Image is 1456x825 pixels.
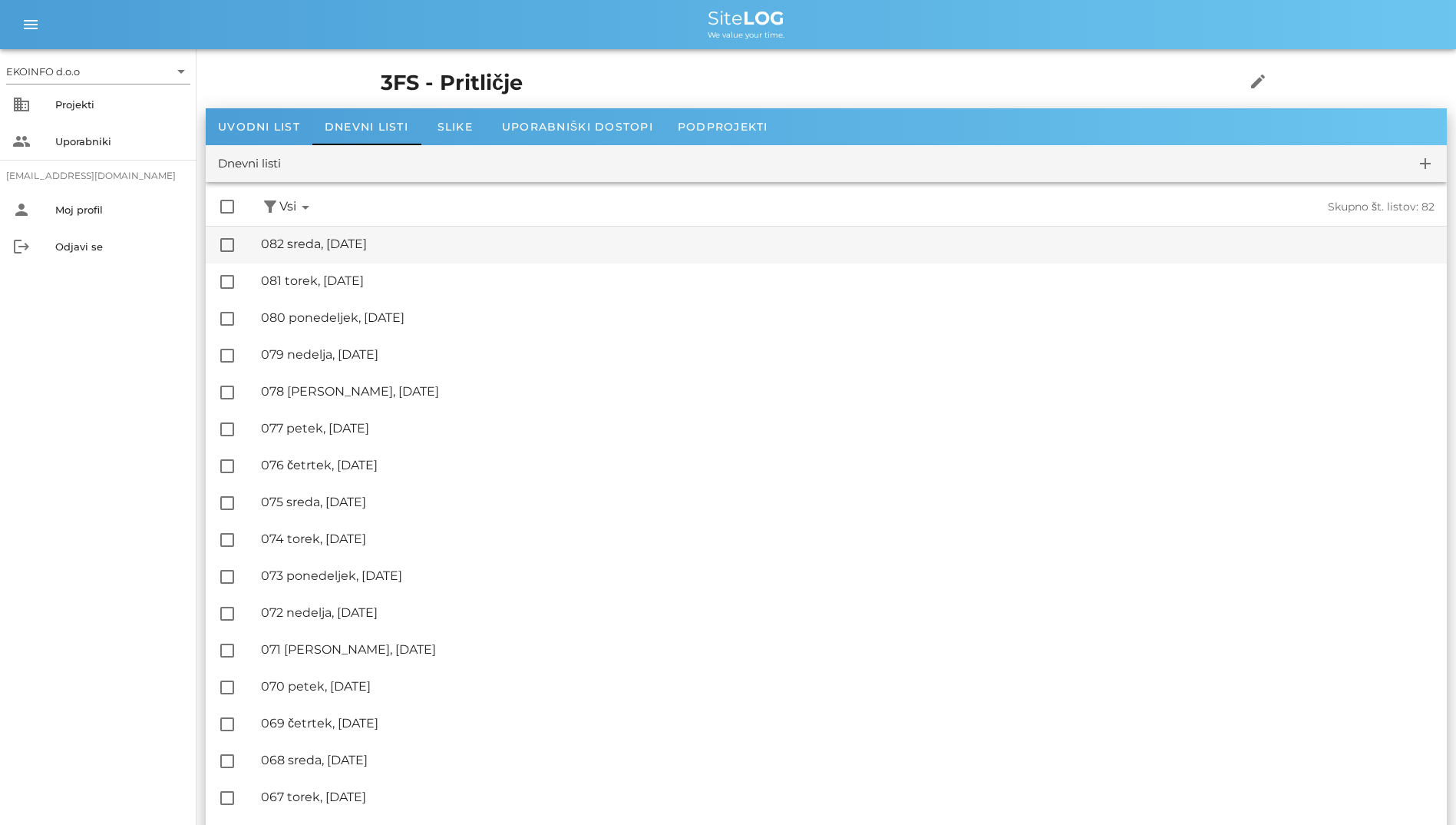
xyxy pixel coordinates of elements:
[55,135,184,147] div: Uporabniki
[325,120,408,134] span: Dnevni listi
[261,347,1435,362] div: 079 nedelja, [DATE]
[1249,72,1267,91] i: edit
[296,198,315,217] i: arrow_drop_down
[261,237,1435,251] div: 082 sreda, [DATE]
[12,132,31,151] i: people
[261,716,1435,731] div: 069 četrtek, [DATE]
[55,204,184,216] div: Moj profil
[875,200,1435,214] div: Skupno št. listov: 82
[12,237,31,256] i: logout
[6,65,80,78] div: EKOINFO d.o.o
[21,15,40,34] i: menu
[261,384,1435,399] div: 078 [PERSON_NAME], [DATE]
[437,120,473,134] span: Slike
[279,197,315,217] span: Vsi
[1379,751,1456,825] div: Pripomoček za klepet
[502,120,653,134] span: Uporabniški dostopi
[6,59,190,84] div: EKOINFO d.o.o
[55,98,184,111] div: Projekti
[12,95,31,114] i: business
[261,458,1435,472] div: 076 četrtek, [DATE]
[261,532,1435,546] div: 074 torek, [DATE]
[381,68,1197,99] h1: 3FS - Pritličje
[678,120,768,134] span: Podprojekti
[55,240,184,253] div: Odjavi se
[1416,154,1435,173] i: add
[172,62,190,81] i: arrow_drop_down
[1379,751,1456,825] iframe: Chat Widget
[743,7,784,29] b: LOG
[261,679,1435,694] div: 070 petek, [DATE]
[261,310,1435,325] div: 080 ponedeljek, [DATE]
[708,30,784,40] span: We value your time.
[261,421,1435,436] div: 077 petek, [DATE]
[261,605,1435,620] div: 072 nedelja, [DATE]
[218,120,300,134] span: Uvodni list
[708,7,784,29] span: Site
[261,495,1435,509] div: 075 sreda, [DATE]
[261,273,1435,288] div: 081 torek, [DATE]
[261,642,1435,657] div: 071 [PERSON_NAME], [DATE]
[261,568,1435,583] div: 073 ponedeljek, [DATE]
[218,155,281,173] div: Dnevni listi
[261,753,1435,767] div: 068 sreda, [DATE]
[261,790,1435,804] div: 067 torek, [DATE]
[261,197,279,217] button: filter_alt
[12,200,31,219] i: person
